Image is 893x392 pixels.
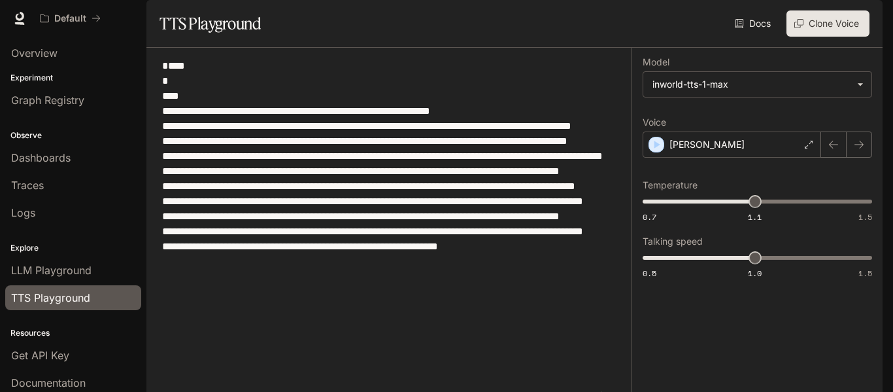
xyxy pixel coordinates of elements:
div: inworld-tts-1-max [652,78,851,91]
p: Model [643,58,669,67]
button: Clone Voice [786,10,869,37]
a: Docs [732,10,776,37]
p: Voice [643,118,666,127]
p: [PERSON_NAME] [669,138,745,151]
span: 1.5 [858,268,872,279]
p: Talking speed [643,237,703,246]
p: Temperature [643,181,698,190]
span: 0.5 [643,268,656,279]
span: 1.5 [858,211,872,223]
div: inworld-tts-1-max [643,72,871,97]
span: 1.0 [748,268,762,279]
span: 1.1 [748,211,762,223]
button: All workspaces [34,5,107,31]
span: 0.7 [643,211,656,223]
h1: TTS Playground [160,10,261,37]
p: Default [54,13,86,24]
